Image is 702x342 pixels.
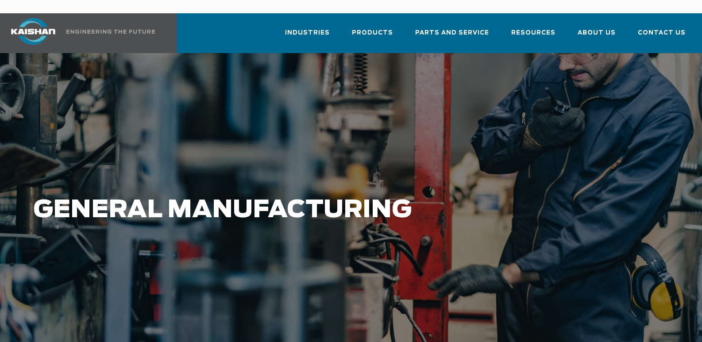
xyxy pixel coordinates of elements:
span: Resources [511,28,555,38]
a: Industries [285,21,330,51]
img: Engineering the future [66,30,155,34]
a: Parts and Service [415,21,489,51]
span: Parts and Service [415,28,489,38]
span: Industries [285,28,330,38]
h1: GENERAL MANUFACTURING [33,196,561,224]
a: About Us [578,21,616,51]
span: About Us [578,28,616,38]
a: Contact Us [638,21,686,51]
span: Products [352,28,393,38]
a: Resources [511,21,555,51]
span: Contact Us [638,28,686,38]
a: Products [352,21,393,51]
